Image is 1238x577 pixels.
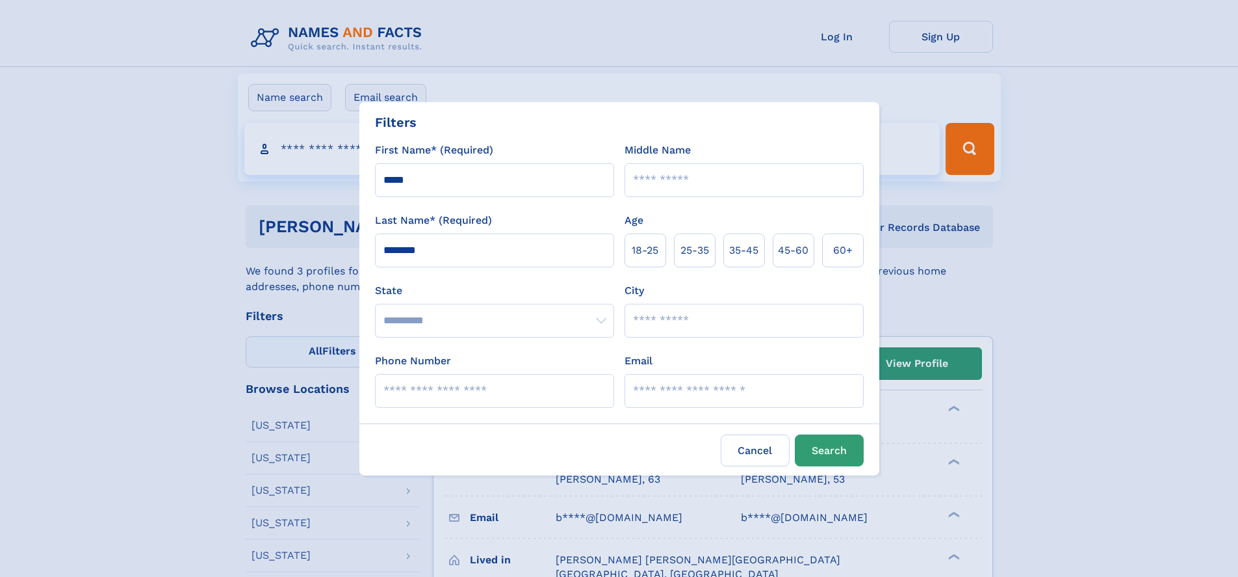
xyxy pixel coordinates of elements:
label: First Name* (Required) [375,142,493,158]
span: 60+ [833,243,853,258]
span: 18‑25 [632,243,658,258]
span: 25‑35 [680,243,709,258]
label: Email [625,353,652,369]
label: Middle Name [625,142,691,158]
span: 45‑60 [778,243,808,258]
span: 35‑45 [729,243,758,258]
label: Phone Number [375,353,451,369]
label: Last Name* (Required) [375,213,492,228]
label: City [625,283,644,299]
label: State [375,283,614,299]
button: Search [795,435,864,466]
label: Cancel [721,435,790,466]
label: Age [625,213,643,228]
div: Filters [375,113,417,132]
